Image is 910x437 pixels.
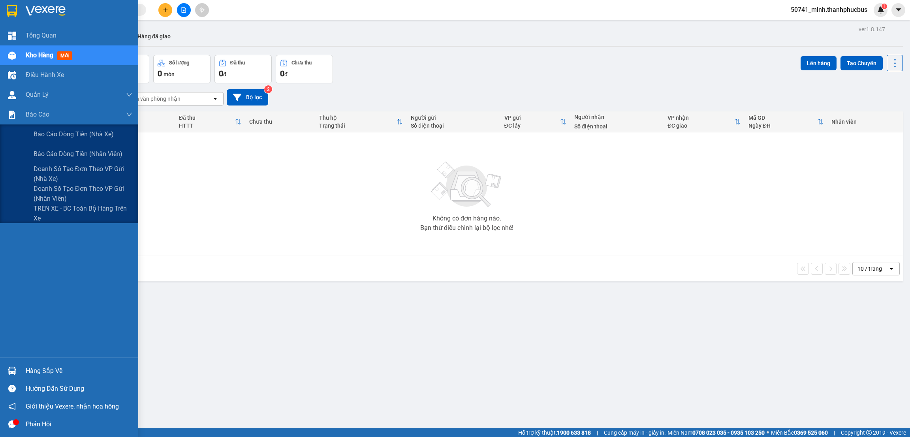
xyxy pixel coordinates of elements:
[667,115,734,121] div: VP nhận
[411,122,496,129] div: Số điện thoại
[212,96,218,102] svg: open
[164,71,175,77] span: món
[26,109,49,119] span: Báo cáo
[111,115,171,121] div: Tên món
[315,111,407,132] th: Toggle SortBy
[284,71,288,77] span: đ
[264,85,272,93] sup: 2
[175,111,245,132] th: Toggle SortBy
[877,6,884,13] img: icon-new-feature
[26,383,132,395] div: Hướng dẫn sử dụng
[177,3,191,17] button: file-add
[181,7,186,13] span: file-add
[748,115,817,121] div: Mã GD
[8,385,16,392] span: question-circle
[692,429,765,436] strong: 0708 023 035 - 0935 103 250
[604,428,666,437] span: Cung cấp máy in - giấy in:
[745,111,827,132] th: Toggle SortBy
[153,55,211,83] button: Số lượng0món
[199,7,205,13] span: aim
[574,114,660,120] div: Người nhận
[748,122,817,129] div: Ngày ĐH
[432,215,501,222] div: Không có đơn hàng nào.
[280,69,284,78] span: 0
[883,4,886,9] span: 1
[8,91,16,99] img: warehouse-icon
[834,428,835,437] span: |
[831,119,899,125] div: Nhân viên
[291,60,312,66] div: Chưa thu
[126,95,180,103] div: Chọn văn phòng nhận
[427,157,506,212] img: svg+xml;base64,PHN2ZyBjbGFzcz0ibGlzdC1wbHVnX19zdmciIHhtbG5zPSJodHRwOi8vd3d3LnczLm9yZy8yMDAwL3N2Zy...
[195,3,209,17] button: aim
[219,69,223,78] span: 0
[276,55,333,83] button: Chưa thu0đ
[574,123,660,130] div: Số điện thoại
[895,6,902,13] span: caret-down
[667,428,765,437] span: Miền Nam
[784,5,874,15] span: 50741_minh.thanhphucbus
[767,431,769,434] span: ⚪️
[882,4,887,9] sup: 1
[126,92,132,98] span: down
[500,111,570,132] th: Toggle SortBy
[34,184,132,203] span: Doanh số tạo đơn theo VP gửi (nhân viên)
[179,122,235,129] div: HTTT
[411,115,496,121] div: Người gửi
[163,7,168,13] span: plus
[26,401,119,411] span: Giới thiệu Vexere, nhận hoa hồng
[131,27,177,46] button: Hàng đã giao
[8,367,16,375] img: warehouse-icon
[857,265,882,273] div: 10 / trang
[57,51,72,60] span: mới
[597,428,598,437] span: |
[34,149,122,159] span: Báo cáo dòng tiền (nhân viên)
[223,71,226,77] span: đ
[26,30,56,40] span: Tổng Quan
[8,111,16,119] img: solution-icon
[34,203,132,223] span: TRÊN XE - BC toàn bộ hàng trên xe
[26,365,132,377] div: Hàng sắp về
[111,122,171,129] div: Ghi chú
[214,55,272,83] button: Đã thu0đ
[667,122,734,129] div: ĐC giao
[8,403,16,410] span: notification
[557,429,591,436] strong: 1900 633 818
[126,111,132,118] span: down
[179,115,235,121] div: Đã thu
[34,129,114,139] span: Báo cáo dòng tiền (nhà xe)
[34,164,132,184] span: Doanh số tạo đơn theo VP gửi (nhà xe)
[420,225,513,231] div: Bạn thử điều chỉnh lại bộ lọc nhé!
[859,25,885,34] div: ver 1.8.147
[891,3,905,17] button: caret-down
[249,119,311,125] div: Chưa thu
[26,51,53,59] span: Kho hàng
[8,51,16,60] img: warehouse-icon
[801,56,837,70] button: Lên hàng
[227,89,268,105] button: Bộ lọc
[518,428,591,437] span: Hỗ trợ kỹ thuật:
[771,428,828,437] span: Miền Bắc
[8,71,16,79] img: warehouse-icon
[26,418,132,430] div: Phản hồi
[664,111,745,132] th: Toggle SortBy
[8,32,16,40] img: dashboard-icon
[504,115,560,121] div: VP gửi
[230,60,245,66] div: Đã thu
[794,429,828,436] strong: 0369 525 060
[26,70,64,80] span: Điều hành xe
[319,122,397,129] div: Trạng thái
[26,90,49,100] span: Quản Lý
[866,430,872,435] span: copyright
[8,420,16,428] span: message
[169,60,189,66] div: Số lượng
[7,5,17,17] img: logo-vxr
[319,115,397,121] div: Thu hộ
[158,3,172,17] button: plus
[158,69,162,78] span: 0
[888,266,895,272] svg: open
[840,56,883,70] button: Tạo Chuyến
[504,122,560,129] div: ĐC lấy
